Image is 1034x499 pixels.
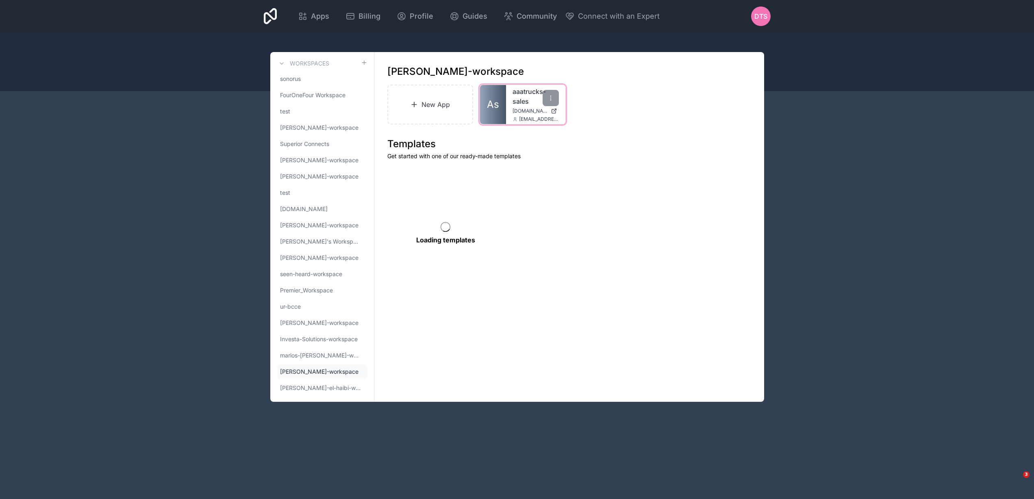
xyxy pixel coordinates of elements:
span: seen-heard-workspace [280,270,342,278]
a: [PERSON_NAME]-workspace [277,120,367,135]
span: [DOMAIN_NAME] [280,205,328,213]
h1: [PERSON_NAME]-workspace [387,65,524,78]
a: Profile [390,7,440,25]
span: [PERSON_NAME]-workspace [280,368,358,376]
a: [PERSON_NAME]-workspace [277,364,367,379]
span: sonorus [280,75,301,83]
a: [PERSON_NAME]-el-haibi-workspace [277,381,367,395]
a: [DOMAIN_NAME] [277,202,367,216]
a: New App [387,85,474,124]
span: test [280,189,290,197]
span: Billing [358,11,380,22]
span: [PERSON_NAME]-workspace [280,156,358,164]
a: Premier_Workspace [277,283,367,298]
p: Get started with one of our ready-made templates [387,152,751,160]
a: [PERSON_NAME]-workspace [277,218,367,233]
a: sonorus [277,72,367,86]
span: marios-[PERSON_NAME]-workspace [280,351,361,360]
a: Apps [291,7,336,25]
a: Investa-Solutions-workspace [277,332,367,346]
button: Connect with an Expert [565,11,660,22]
a: Superior Connects [277,137,367,151]
h3: Workspaces [290,59,329,68]
span: Guides [463,11,487,22]
span: [PERSON_NAME]-workspace [280,319,358,327]
span: 3 [1023,471,1030,478]
a: As [480,85,506,124]
a: Workspaces [277,59,329,68]
a: [PERSON_NAME]-workspace [277,316,367,330]
a: test [277,104,367,119]
a: Billing [339,7,387,25]
a: [PERSON_NAME]'s Workspace [277,234,367,249]
span: Superior Connects [280,140,329,148]
a: [DOMAIN_NAME] [513,108,559,114]
span: [PERSON_NAME]-workspace [280,124,358,132]
a: [PERSON_NAME]-workspace [277,169,367,184]
span: FourOneFour Workspace [280,91,345,99]
a: aaatrucks-sales [513,87,559,106]
span: DTS [754,11,767,21]
span: Connect with an Expert [578,11,660,22]
a: [PERSON_NAME]-workspace [277,251,367,265]
a: seen-heard-workspace [277,267,367,281]
p: Loading templates [416,235,475,245]
span: Profile [410,11,433,22]
a: [PERSON_NAME]-workspace [277,153,367,168]
span: Premier_Workspace [280,286,333,294]
a: ur-bcce [277,299,367,314]
h1: Templates [387,137,751,150]
a: marios-[PERSON_NAME]-workspace [277,348,367,363]
a: Community [497,7,563,25]
span: [PERSON_NAME]'s Workspace [280,238,361,246]
iframe: Intercom live chat [1006,471,1026,491]
a: FourOneFour Workspace [277,88,367,102]
span: test [280,107,290,115]
a: test [277,185,367,200]
span: Community [517,11,557,22]
span: Investa-Solutions-workspace [280,335,358,343]
span: [DOMAIN_NAME] [513,108,547,114]
span: [PERSON_NAME]-el-haibi-workspace [280,384,361,392]
span: [PERSON_NAME]-workspace [280,254,358,262]
span: [PERSON_NAME]-workspace [280,172,358,181]
span: [PERSON_NAME]-workspace [280,221,358,229]
span: [EMAIL_ADDRESS][DOMAIN_NAME] [519,116,559,122]
span: As [487,98,499,111]
span: Apps [311,11,329,22]
span: ur-bcce [280,303,301,311]
a: Guides [443,7,494,25]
